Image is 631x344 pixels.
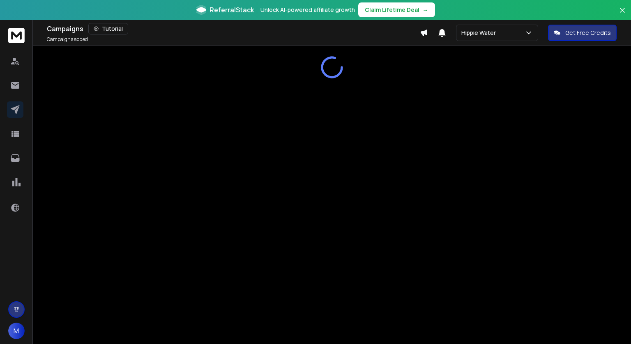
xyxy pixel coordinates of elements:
span: ReferralStack [210,5,254,15]
p: Unlock AI-powered affiliate growth [260,6,355,14]
div: Campaigns [47,23,420,34]
p: Campaigns added [47,36,88,43]
button: Tutorial [88,23,128,34]
span: → [423,6,428,14]
button: Claim Lifetime Deal→ [358,2,435,17]
button: Close banner [617,5,628,25]
button: M [8,323,25,339]
p: Get Free Credits [565,29,611,37]
button: Get Free Credits [548,25,617,41]
p: Hippie Water [461,29,499,37]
